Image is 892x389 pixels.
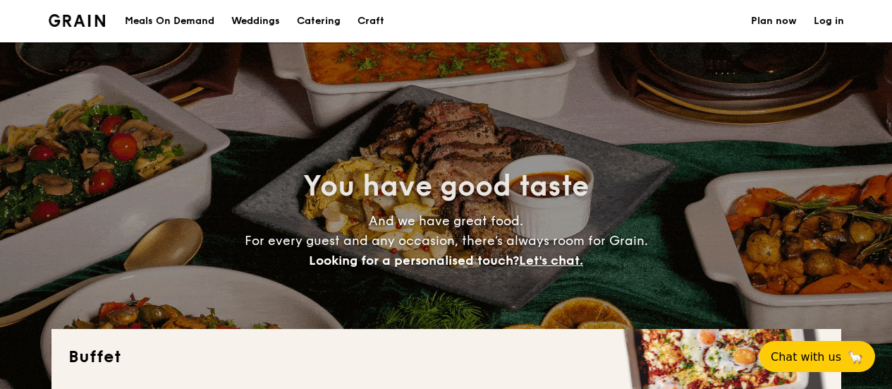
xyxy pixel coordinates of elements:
[309,253,519,268] span: Looking for a personalised touch?
[245,213,648,268] span: And we have great food. For every guest and any occasion, there’s always room for Grain.
[759,341,875,372] button: Chat with us🦙
[519,253,583,268] span: Let's chat.
[771,350,841,364] span: Chat with us
[49,14,106,27] img: Grain
[847,349,864,365] span: 🦙
[49,14,106,27] a: Logotype
[303,169,589,203] span: You have good taste
[68,346,824,369] h2: Buffet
